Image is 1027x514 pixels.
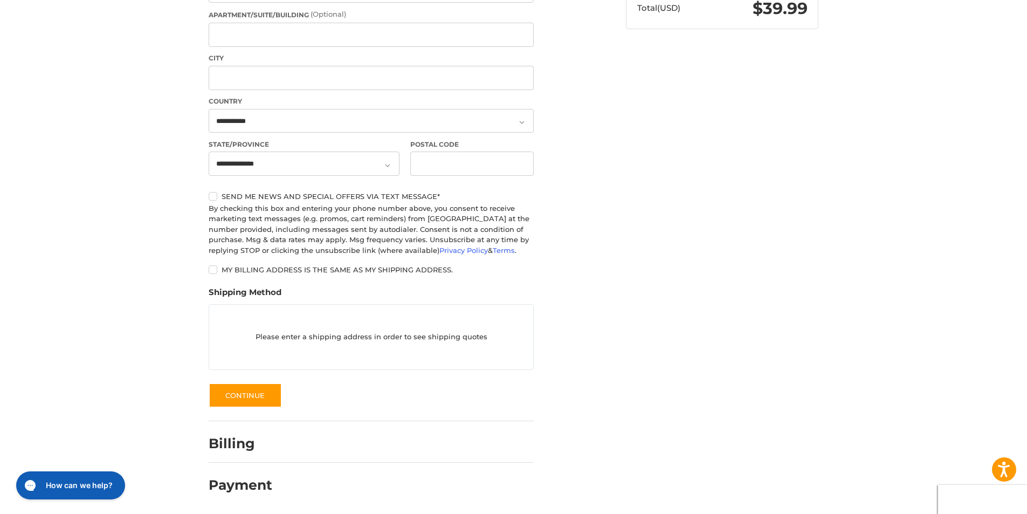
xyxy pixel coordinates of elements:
[209,203,534,256] div: By checking this box and entering your phone number above, you consent to receive marketing text ...
[209,192,534,201] label: Send me news and special offers via text message*
[209,435,272,452] h2: Billing
[209,265,534,274] label: My billing address is the same as my shipping address.
[209,383,282,408] button: Continue
[209,9,534,20] label: Apartment/Suite/Building
[209,477,272,494] h2: Payment
[209,97,534,106] label: Country
[209,140,399,149] label: State/Province
[311,10,346,18] small: (Optional)
[439,246,488,255] a: Privacy Policy
[637,3,680,13] span: Total (USD)
[209,326,533,347] p: Please enter a shipping address in order to see shipping quotes
[209,286,281,304] legend: Shipping Method
[938,485,1027,514] iframe: Google Customer Reviews
[493,246,515,255] a: Terms
[209,53,534,63] label: City
[410,140,534,149] label: Postal Code
[11,468,128,503] iframe: Gorgias live chat messenger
